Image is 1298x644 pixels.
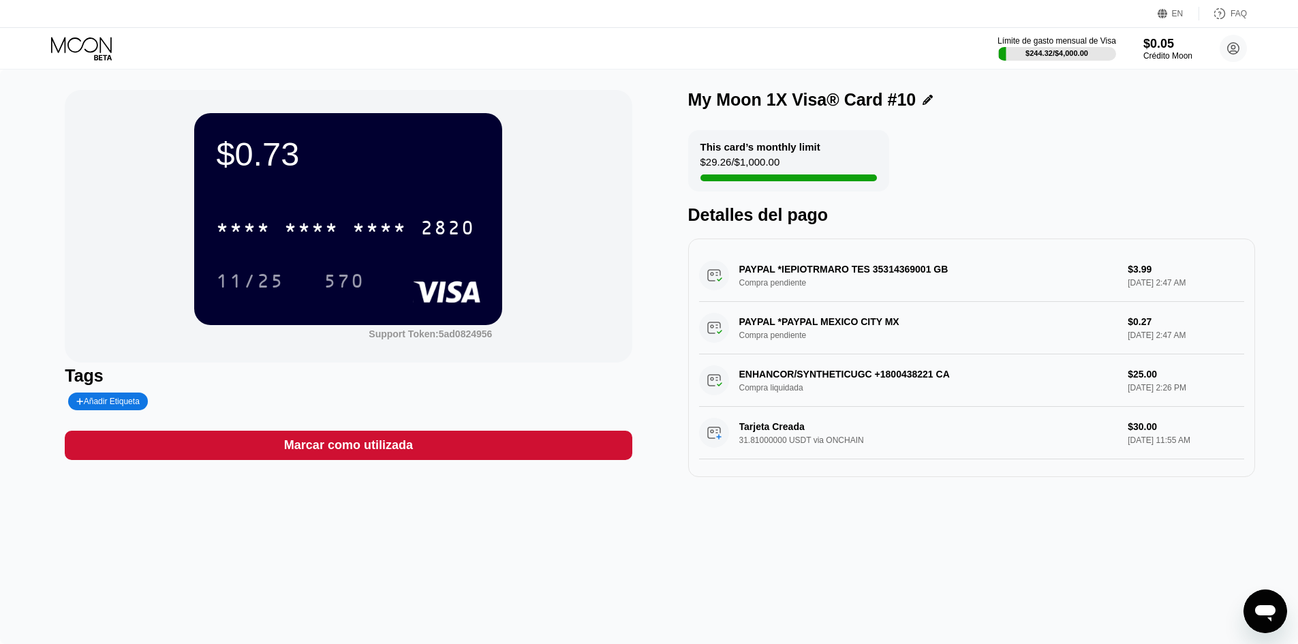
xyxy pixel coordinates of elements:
[700,141,820,153] div: This card’s monthly limit
[313,264,375,298] div: 570
[688,90,916,110] div: My Moon 1X Visa® Card #10
[206,264,294,298] div: 11/25
[700,156,780,174] div: $29.26 / $1,000.00
[216,135,480,173] div: $0.73
[688,205,1255,225] div: Detalles del pago
[1199,7,1247,20] div: FAQ
[68,393,148,410] div: Añadir Etiqueta
[1172,9,1184,18] div: EN
[1143,37,1192,61] div: $0.05Crédito Moon
[1158,7,1199,20] div: EN
[1243,589,1287,633] iframe: Botón para iniciar la ventana de mensajería
[216,272,284,294] div: 11/25
[65,366,632,386] div: Tags
[369,328,492,339] div: Support Token: 5ad0824956
[284,438,413,453] div: Marcar como utilizada
[1231,9,1247,18] div: FAQ
[369,328,492,339] div: Support Token:5ad0824956
[1143,51,1192,61] div: Crédito Moon
[65,431,632,460] div: Marcar como utilizada
[1025,49,1088,57] div: $244.32 / $4,000.00
[420,219,475,241] div: 2820
[324,272,365,294] div: 570
[76,397,140,406] div: Añadir Etiqueta
[1143,37,1192,51] div: $0.05
[998,36,1116,46] div: Límite de gasto mensual de Visa
[998,36,1116,61] div: Límite de gasto mensual de Visa$244.32/$4,000.00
